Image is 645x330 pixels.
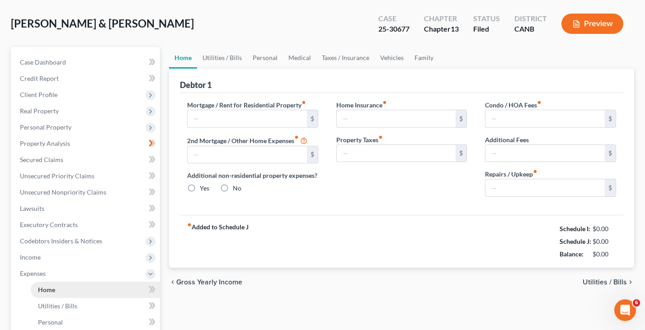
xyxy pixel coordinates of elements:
label: Mortgage / Rent for Residential Property [187,100,306,110]
input: -- [188,110,307,127]
input: -- [337,110,456,127]
div: $ [456,110,466,127]
div: $ [605,110,616,127]
i: fiber_manual_record [378,135,383,139]
div: Filed [473,24,500,34]
label: Additional Fees [485,135,529,144]
strong: Added to Schedule J [187,223,249,260]
strong: Balance: [560,250,584,258]
span: Gross Yearly Income [176,279,242,286]
div: Chapter [424,24,459,34]
a: Unsecured Nonpriority Claims [13,184,160,200]
a: Unsecured Priority Claims [13,168,160,184]
div: Debtor 1 [180,79,212,90]
i: chevron_left [169,279,176,286]
label: Additional non-residential property expenses? [187,171,318,180]
div: $0.00 [593,250,617,259]
label: Home Insurance [336,100,387,110]
strong: Schedule I: [560,225,590,232]
span: Utilities / Bills [583,279,627,286]
span: Secured Claims [20,156,63,163]
div: $ [605,179,616,196]
div: 25-30677 [378,24,410,34]
span: Executory Contracts [20,221,78,228]
span: Home [38,286,55,293]
i: fiber_manual_record [294,135,299,139]
span: Lawsuits [20,205,44,212]
div: Status [473,14,500,24]
iframe: Intercom live chat [614,299,636,321]
input: -- [485,110,605,127]
label: Repairs / Upkeep [485,169,537,179]
span: Unsecured Nonpriority Claims [20,188,106,196]
span: Real Property [20,107,59,115]
a: Secured Claims [13,152,160,168]
div: $0.00 [593,224,617,233]
a: Vehicles [375,47,409,69]
i: chevron_right [627,279,634,286]
div: $ [456,145,466,162]
span: 13 [451,24,459,33]
a: Taxes / Insurance [316,47,375,69]
a: Lawsuits [13,200,160,217]
button: chevron_left Gross Yearly Income [169,279,242,286]
span: Income [20,253,41,261]
a: Medical [283,47,316,69]
label: 2nd Mortgage / Other Home Expenses [187,135,307,146]
a: Utilities / Bills [197,47,247,69]
button: Utilities / Bills chevron_right [583,279,634,286]
label: Condo / HOA Fees [485,100,541,110]
input: -- [485,145,605,162]
span: 6 [633,299,640,307]
div: CANB [514,24,547,34]
span: Unsecured Priority Claims [20,172,94,180]
input: -- [485,179,605,196]
a: Case Dashboard [13,54,160,70]
a: Property Analysis [13,135,160,152]
a: Home [31,282,160,298]
label: Property Taxes [336,135,383,144]
i: fiber_manual_record [187,223,192,227]
a: Executory Contracts [13,217,160,233]
label: Yes [200,184,209,193]
input: -- [337,145,456,162]
span: Client Profile [20,91,57,98]
div: Case [378,14,410,24]
i: fiber_manual_record [301,100,306,105]
button: Preview [561,14,623,34]
span: Utilities / Bills [38,302,77,310]
div: $0.00 [593,237,617,246]
span: Personal [38,318,63,326]
a: Personal [247,47,283,69]
div: Chapter [424,14,459,24]
div: $ [307,146,318,163]
a: Utilities / Bills [31,298,160,314]
span: Personal Property [20,123,71,131]
input: -- [188,146,307,163]
span: Expenses [20,270,46,277]
a: Home [169,47,197,69]
span: Property Analysis [20,139,70,147]
span: Case Dashboard [20,58,66,66]
label: No [233,184,241,193]
a: Credit Report [13,70,160,87]
span: [PERSON_NAME] & [PERSON_NAME] [11,17,194,30]
i: fiber_manual_record [533,169,537,174]
strong: Schedule J: [560,237,591,245]
div: $ [307,110,318,127]
span: Codebtors Insiders & Notices [20,237,102,245]
i: fiber_manual_record [537,100,541,105]
div: District [514,14,547,24]
a: Family [409,47,439,69]
span: Credit Report [20,74,59,82]
i: fiber_manual_record [382,100,387,105]
div: $ [605,145,616,162]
